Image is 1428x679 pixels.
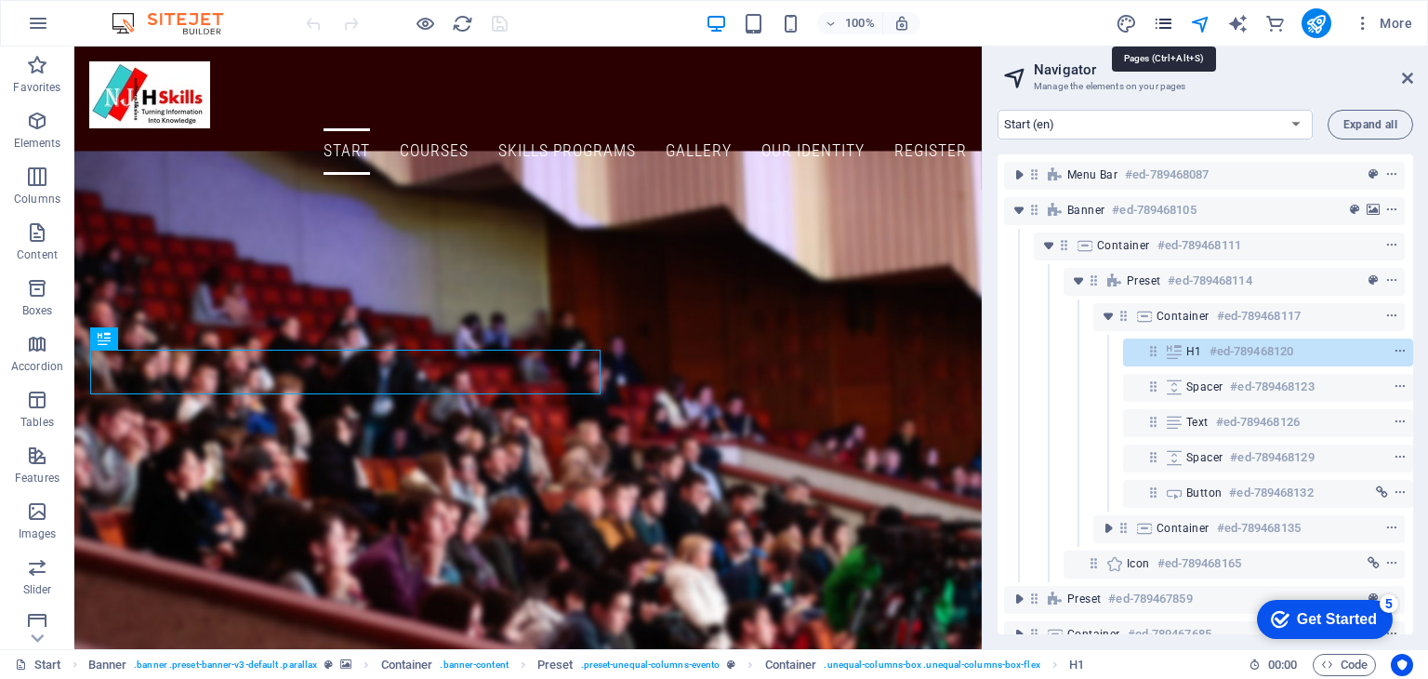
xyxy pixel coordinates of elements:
button: preset [1364,164,1382,186]
button: context-menu [1382,164,1401,186]
span: Menu Bar [1067,167,1117,182]
button: context-menu [1391,446,1409,469]
span: Click to select. Double-click to edit [88,654,127,676]
button: context-menu [1382,234,1401,257]
h6: #ed-789468123 [1230,376,1314,398]
button: design [1116,12,1138,34]
span: Banner [1067,203,1104,218]
button: reload [451,12,473,34]
i: On resize automatically adjust zoom level to fit chosen device. [893,15,910,32]
button: Code [1313,654,1376,676]
a: Click to cancel selection. Double-click to open Pages [15,654,61,676]
h6: Session time [1249,654,1298,676]
button: toggle-expand [1008,588,1030,610]
h6: #ed-789468135 [1217,517,1301,539]
span: . preset-unequal-columns-evento [581,654,721,676]
span: Spacer [1186,379,1223,394]
button: preset [1345,199,1364,221]
span: Container [1157,309,1210,324]
button: context-menu [1382,588,1401,610]
button: context-menu [1382,270,1401,292]
p: Elements [14,136,61,151]
button: context-menu [1391,340,1409,363]
button: toggle-expand [1097,517,1119,539]
span: . unequal-columns-box .unequal-columns-box-flex [824,654,1039,676]
button: toggle-expand [1008,199,1030,221]
span: Button [1186,486,1222,500]
h6: #ed-789468129 [1230,446,1314,469]
h3: Manage the elements on your pages [1034,78,1376,95]
button: context-menu [1391,411,1409,433]
h2: Navigator [1034,61,1413,78]
i: Navigator [1190,13,1211,34]
h6: #ed-789468111 [1157,234,1241,257]
button: preset [1364,588,1382,610]
button: navigator [1190,12,1212,34]
h6: 100% [845,12,875,34]
button: toggle-expand [1008,623,1030,646]
div: Get Started [55,20,135,37]
span: Container [1097,238,1150,253]
span: . banner .preset-banner-v3-default .parallax [134,654,317,676]
span: Text [1186,415,1209,430]
h6: #ed-789467685 [1128,623,1211,646]
p: Accordion [11,359,63,374]
p: Content [17,247,58,262]
i: Commerce [1264,13,1286,34]
i: Publish [1305,13,1327,34]
button: context-menu [1391,482,1409,504]
span: : [1281,658,1284,672]
span: Icon [1127,556,1150,571]
p: Columns [14,192,60,206]
p: Tables [20,415,54,430]
h6: #ed-789468120 [1210,340,1293,363]
p: Images [19,526,57,541]
span: Preset [1067,592,1101,606]
button: toggle-expand [1008,164,1030,186]
span: Preset [1127,273,1160,288]
p: Favorites [13,80,60,95]
nav: breadcrumb [88,654,1084,676]
p: Features [15,471,59,486]
button: context-menu [1382,305,1401,327]
i: Reload page [452,13,473,34]
button: background [1364,199,1382,221]
button: context-menu [1382,517,1401,539]
button: context-menu [1382,199,1401,221]
h6: #ed-789468114 [1168,270,1251,292]
button: toggle-expand [1067,270,1090,292]
span: Spacer [1186,450,1223,465]
button: More [1346,8,1420,38]
h6: #ed-789468165 [1157,553,1241,575]
button: publish [1302,8,1331,38]
button: Usercentrics [1391,654,1413,676]
button: context-menu [1382,553,1401,575]
button: link [1372,482,1391,504]
div: 5 [138,4,156,22]
span: . banner-content [440,654,508,676]
i: AI Writer [1227,13,1249,34]
span: Click to select. Double-click to edit [381,654,433,676]
span: Click to select. Double-click to edit [1069,654,1084,676]
i: This element contains a background [340,659,351,670]
button: preset [1364,270,1382,292]
span: More [1354,14,1412,33]
span: Container [1067,627,1120,642]
i: This element is a customizable preset [727,659,735,670]
button: text_generator [1227,12,1249,34]
span: Container [1157,521,1210,536]
p: Slider [23,582,52,597]
button: Expand all [1328,110,1413,140]
div: Get Started 5 items remaining, 0% complete [15,9,151,48]
h6: #ed-789468087 [1125,164,1209,186]
h6: #ed-789468126 [1216,411,1300,433]
h6: #ed-789467859 [1108,588,1192,610]
button: Click here to leave preview mode and continue editing [414,12,436,34]
button: context-menu [1391,376,1409,398]
img: Editor Logo [107,12,246,34]
span: Code [1321,654,1368,676]
button: link [1364,553,1382,575]
span: Expand all [1343,119,1397,130]
button: commerce [1264,12,1287,34]
button: toggle-expand [1097,305,1119,327]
